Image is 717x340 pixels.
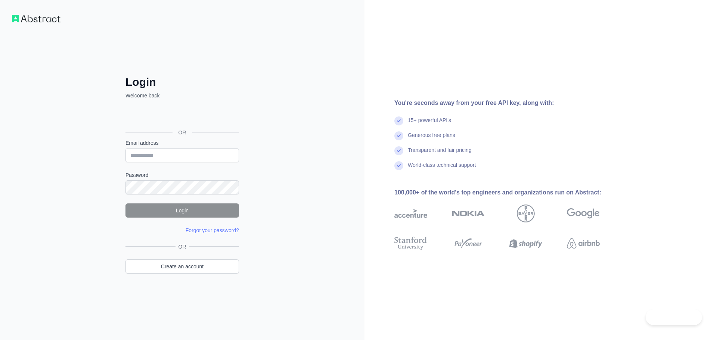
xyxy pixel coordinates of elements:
[394,161,403,170] img: check mark
[394,188,624,197] div: 100,000+ of the world's top engineers and organizations run on Abstract:
[125,75,239,89] h2: Login
[125,92,239,99] p: Welcome back
[122,107,241,124] iframe: Sign in with Google Button
[452,235,485,252] img: payoneer
[125,171,239,179] label: Password
[567,205,600,222] img: google
[125,259,239,274] a: Create an account
[567,235,600,252] img: airbnb
[408,161,476,176] div: World-class technical support
[408,146,472,161] div: Transparent and fair pricing
[394,131,403,140] img: check mark
[517,205,535,222] img: bayer
[173,129,192,136] span: OR
[125,139,239,147] label: Email address
[408,116,451,131] div: 15+ powerful API's
[646,309,702,325] iframe: Toggle Customer Support
[394,205,427,222] img: accenture
[394,235,427,252] img: stanford university
[394,99,624,107] div: You're seconds away from your free API key, along with:
[186,227,239,233] a: Forgot your password?
[408,131,455,146] div: Generous free plans
[12,15,60,22] img: Workflow
[394,116,403,125] img: check mark
[452,205,485,222] img: nokia
[509,235,542,252] img: shopify
[125,203,239,218] button: Login
[176,243,189,250] span: OR
[394,146,403,155] img: check mark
